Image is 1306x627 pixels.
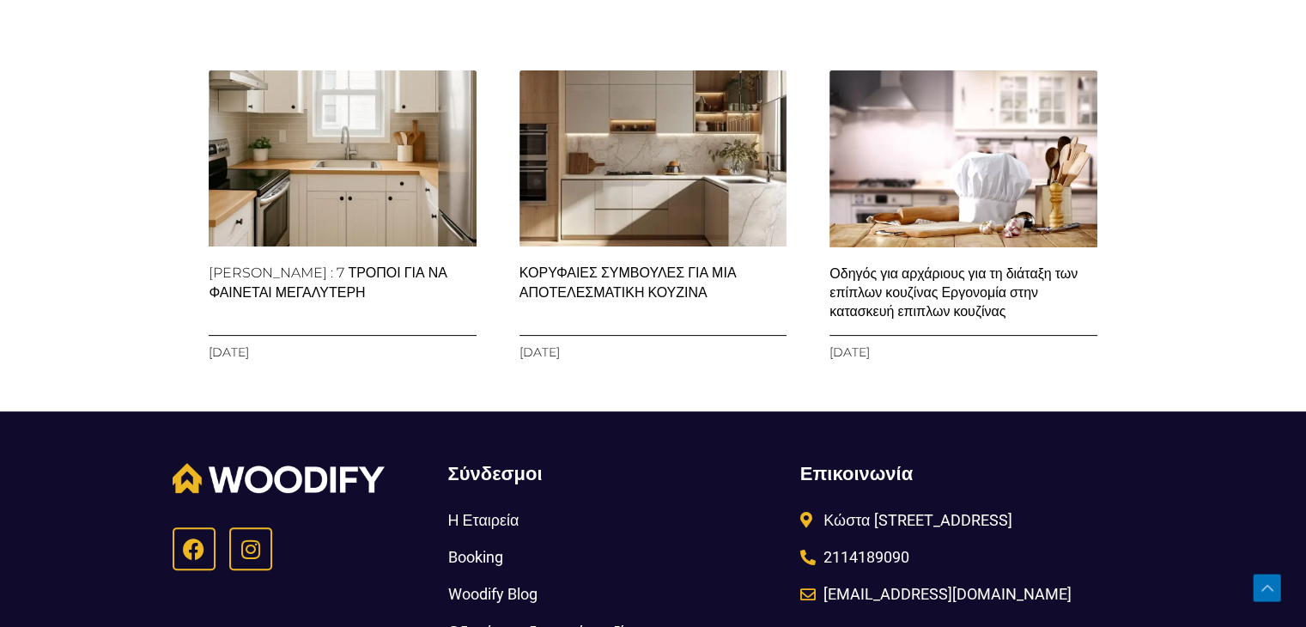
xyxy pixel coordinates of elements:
a: Booking [447,543,782,571]
span: Η Εταιρεία [447,506,519,534]
span: Κώστα [STREET_ADDRESS] [819,506,1011,534]
span: [DATE] [519,344,560,360]
span: [DATE] [829,344,870,360]
span: [DATE] [209,344,249,360]
a: ΚΟΡΥΦΑΙΕΣ ΣΥΜΒΟΥΛΕΣ ΓΙΑ ΜΙΑ ΑΠΟΤΕΛΕΣΜΑΤΙΚΗ ΚΟΥΖΙΝΑ [519,265,737,300]
a: Οδηγός για αρχάριους για τη διάταξη των επίπλων κουζίνας Εργονομία στην κατασκευή επιπλων κουζίνας [829,265,1078,320]
span: Woodify Blog [447,580,537,608]
span: Booking [447,543,502,571]
span: 2114189090 [819,543,909,571]
span: [EMAIL_ADDRESS][DOMAIN_NAME] [819,580,1072,608]
a: Woodify Blog [447,580,782,608]
a: Κώστα [STREET_ADDRESS] [800,506,1131,534]
span: Επικοινωνία [800,463,913,484]
a: Η Εταιρεία [447,506,782,534]
img: Woodify [173,463,385,493]
span: Σύνδεσμοι [447,463,542,484]
a: [PERSON_NAME] : 7 ΤΡΟΠΟΙ ΓΙΑ ΝΑ ΦΑΙΝΕΤΑΙ ΜΕΓΑΛΥΤΕΡΗ [209,265,447,300]
a: [EMAIL_ADDRESS][DOMAIN_NAME] [800,580,1131,608]
a: 2114189090 [800,543,1131,571]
